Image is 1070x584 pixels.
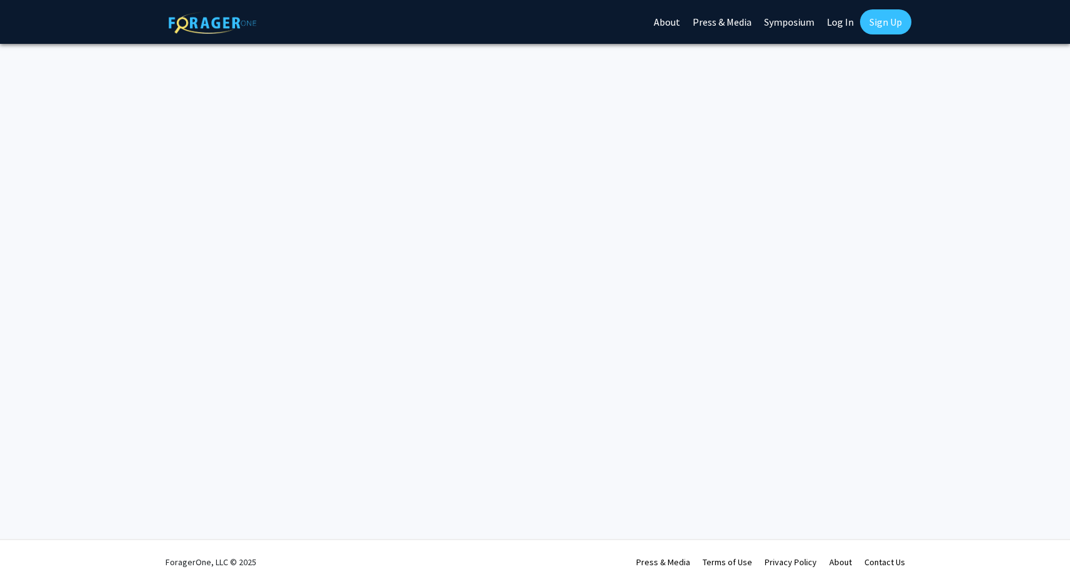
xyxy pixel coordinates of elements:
[864,556,905,568] a: Contact Us
[765,556,817,568] a: Privacy Policy
[860,9,911,34] a: Sign Up
[636,556,690,568] a: Press & Media
[169,12,256,34] img: ForagerOne Logo
[829,556,852,568] a: About
[703,556,752,568] a: Terms of Use
[165,540,256,584] div: ForagerOne, LLC © 2025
